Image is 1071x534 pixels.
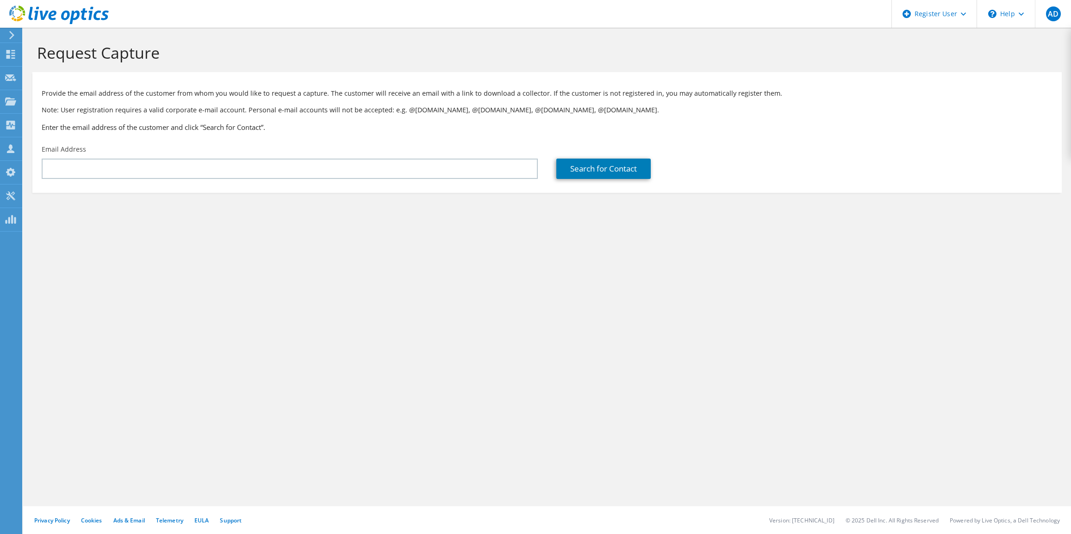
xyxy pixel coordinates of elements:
[220,516,242,524] a: Support
[42,145,86,154] label: Email Address
[37,43,1052,62] h1: Request Capture
[42,105,1052,115] p: Note: User registration requires a valid corporate e-mail account. Personal e-mail accounts will ...
[81,516,102,524] a: Cookies
[42,88,1052,98] p: Provide the email address of the customer from whom you would like to request a capture. The cust...
[42,122,1052,132] h3: Enter the email address of the customer and click “Search for Contact”.
[769,516,834,524] li: Version: [TECHNICAL_ID]
[1046,6,1061,21] span: AD
[156,516,183,524] a: Telemetry
[34,516,70,524] a: Privacy Policy
[113,516,145,524] a: Ads & Email
[950,516,1060,524] li: Powered by Live Optics, a Dell Technology
[556,159,651,179] a: Search for Contact
[988,10,996,18] svg: \n
[194,516,209,524] a: EULA
[846,516,939,524] li: © 2025 Dell Inc. All Rights Reserved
